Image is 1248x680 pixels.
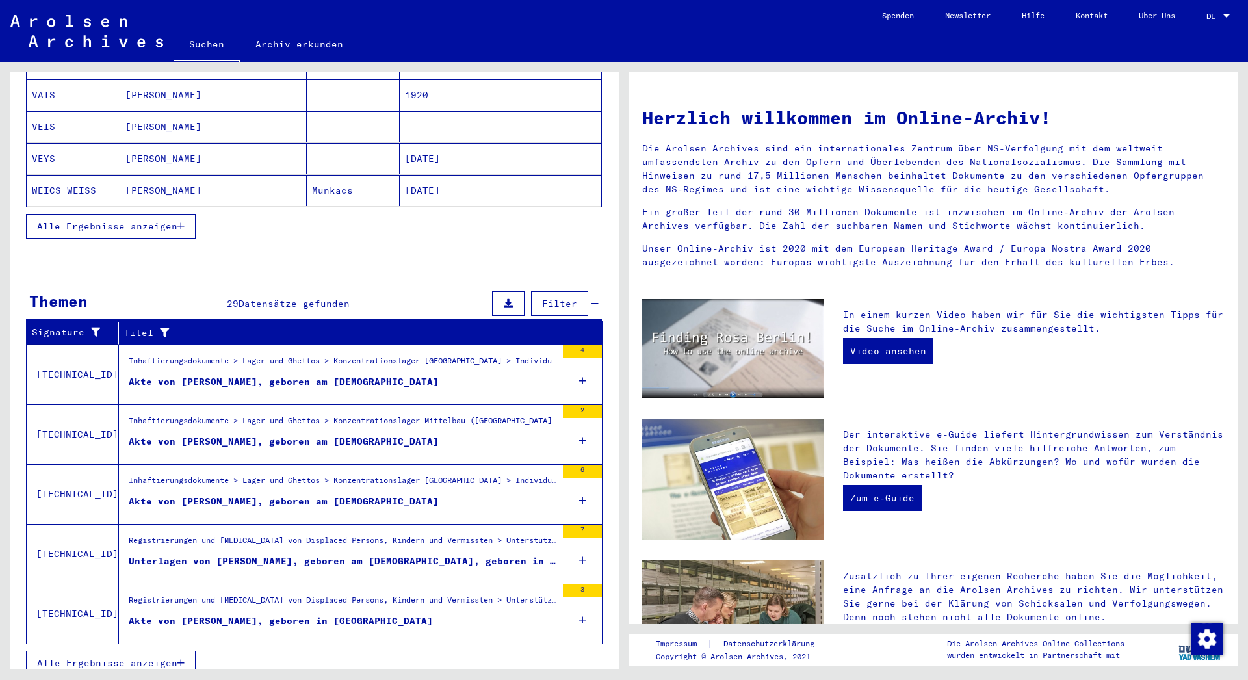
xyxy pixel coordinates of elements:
div: Inhaftierungsdokumente > Lager und Ghettos > Konzentrationslager Mittelbau ([GEOGRAPHIC_DATA]) > ... [129,415,556,433]
span: DE [1206,12,1221,21]
button: Filter [531,291,588,316]
div: 6 [563,465,602,478]
div: Inhaftierungsdokumente > Lager und Ghettos > Konzentrationslager [GEOGRAPHIC_DATA] > Individuelle... [129,475,556,493]
a: Datenschutzerklärung [713,637,830,651]
mat-cell: WEICS WEISS [27,175,120,206]
mat-cell: VEIS [27,111,120,142]
div: Unterlagen von [PERSON_NAME], geboren am [DEMOGRAPHIC_DATA], geboren in [GEOGRAPHIC_DATA] und von... [129,555,556,568]
div: Akte von [PERSON_NAME], geboren am [DEMOGRAPHIC_DATA] [129,435,439,449]
a: Suchen [174,29,240,62]
div: Signature [32,322,118,343]
img: Zustimmung ändern [1191,623,1223,655]
mat-cell: [PERSON_NAME] [120,143,214,174]
mat-cell: 1920 [400,79,493,111]
div: Titel [124,322,586,343]
div: Themen [29,289,88,313]
div: Titel [124,326,570,340]
p: Die Arolsen Archives sind ein internationales Zentrum über NS-Verfolgung mit dem weltweit umfasse... [642,142,1225,196]
span: Datensätze gefunden [239,298,350,309]
mat-cell: VEYS [27,143,120,174]
span: Alle Ergebnisse anzeigen [37,657,177,669]
button: Alle Ergebnisse anzeigen [26,651,196,675]
p: Unser Online-Archiv ist 2020 mit dem European Heritage Award / Europa Nostra Award 2020 ausgezeic... [642,242,1225,269]
mat-cell: [PERSON_NAME] [120,79,214,111]
div: Registrierungen und [MEDICAL_DATA] von Displaced Persons, Kindern und Vermissten > Unterstützungs... [129,534,556,553]
h1: Herzlich willkommen im Online-Archiv! [642,104,1225,131]
div: 7 [563,525,602,538]
mat-cell: [DATE] [400,143,493,174]
button: Alle Ergebnisse anzeigen [26,214,196,239]
td: [TECHNICAL_ID] [27,345,119,404]
div: 3 [563,584,602,597]
p: Ein großer Teil der rund 30 Millionen Dokumente ist inzwischen im Online-Archiv der Arolsen Archi... [642,205,1225,233]
p: In einem kurzen Video haben wir für Sie die wichtigsten Tipps für die Suche im Online-Archiv zusa... [843,308,1225,335]
mat-cell: VAIS [27,79,120,111]
td: [TECHNICAL_ID] [27,524,119,584]
img: eguide.jpg [642,419,824,540]
div: Akte von [PERSON_NAME], geboren am [DEMOGRAPHIC_DATA] [129,375,439,389]
a: Impressum [656,637,707,651]
p: Zusätzlich zu Ihrer eigenen Recherche haben Sie die Möglichkeit, eine Anfrage an die Arolsen Arch... [843,569,1225,624]
a: Archiv erkunden [240,29,359,60]
div: | [656,637,830,651]
p: Die Arolsen Archives Online-Collections [947,638,1124,649]
span: Alle Ergebnisse anzeigen [37,220,177,232]
a: Video ansehen [843,338,933,364]
mat-cell: Munkacs [307,175,400,206]
mat-cell: [PERSON_NAME] [120,111,214,142]
div: Inhaftierungsdokumente > Lager und Ghettos > Konzentrationslager [GEOGRAPHIC_DATA] > Individuelle... [129,355,556,373]
p: wurden entwickelt in Partnerschaft mit [947,649,1124,661]
img: Arolsen_neg.svg [10,15,163,47]
mat-cell: [PERSON_NAME] [120,175,214,206]
mat-cell: [DATE] [400,175,493,206]
p: Der interaktive e-Guide liefert Hintergrundwissen zum Verständnis der Dokumente. Sie finden viele... [843,428,1225,482]
div: Akte von [PERSON_NAME], geboren am [DEMOGRAPHIC_DATA] [129,495,439,508]
div: 4 [563,345,602,358]
div: Signature [32,326,102,339]
span: 29 [227,298,239,309]
a: Zum e-Guide [843,485,922,511]
span: Filter [542,298,577,309]
td: [TECHNICAL_ID] [27,404,119,464]
p: Copyright © Arolsen Archives, 2021 [656,651,830,662]
div: Akte von [PERSON_NAME], geboren in [GEOGRAPHIC_DATA] [129,614,433,628]
td: [TECHNICAL_ID] [27,464,119,524]
img: yv_logo.png [1176,633,1225,666]
img: video.jpg [642,299,824,398]
td: [TECHNICAL_ID] [27,584,119,644]
div: Registrierungen und [MEDICAL_DATA] von Displaced Persons, Kindern und Vermissten > Unterstützungs... [129,594,556,636]
div: 2 [563,405,602,418]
